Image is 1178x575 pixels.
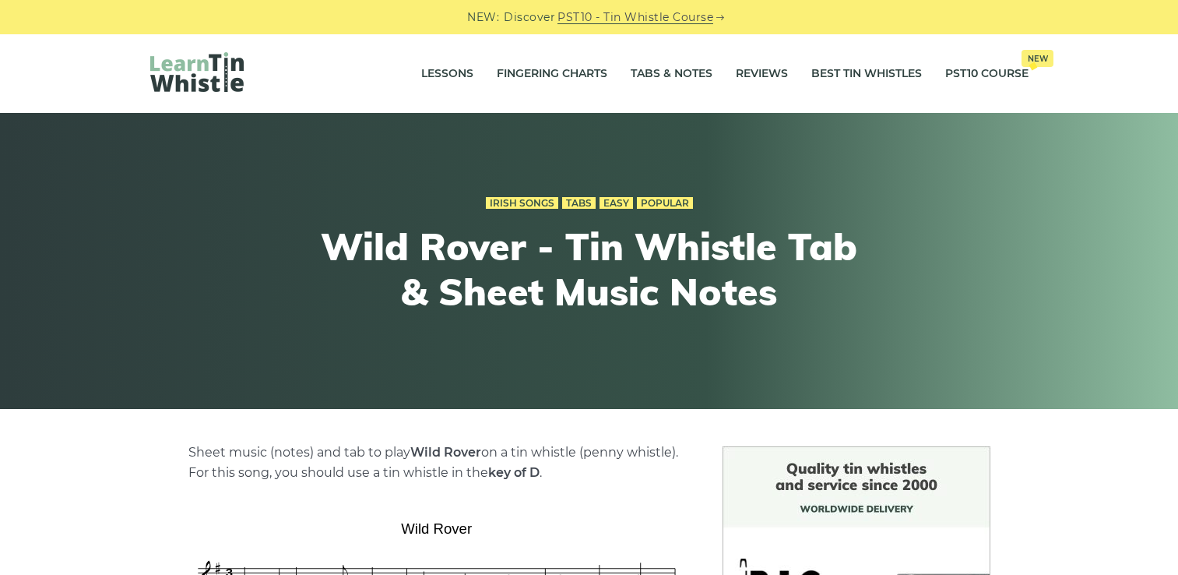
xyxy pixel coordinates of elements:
span: New [1022,50,1053,67]
strong: key of D [488,465,540,480]
a: Tabs [562,197,596,210]
a: PST10 CourseNew [945,55,1029,93]
p: Sheet music (notes) and tab to play on a tin whistle (penny whistle). For this song, you should u... [188,443,685,483]
a: Fingering Charts [497,55,607,93]
a: Reviews [736,55,788,93]
a: Lessons [421,55,473,93]
img: LearnTinWhistle.com [150,52,244,92]
a: Easy [600,197,633,210]
a: Best Tin Whistles [811,55,922,93]
h1: Wild Rover - Tin Whistle Tab & Sheet Music Notes [303,224,876,314]
a: Irish Songs [486,197,558,210]
a: Popular [637,197,693,210]
a: Tabs & Notes [631,55,712,93]
strong: Wild Rover [410,445,481,460]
